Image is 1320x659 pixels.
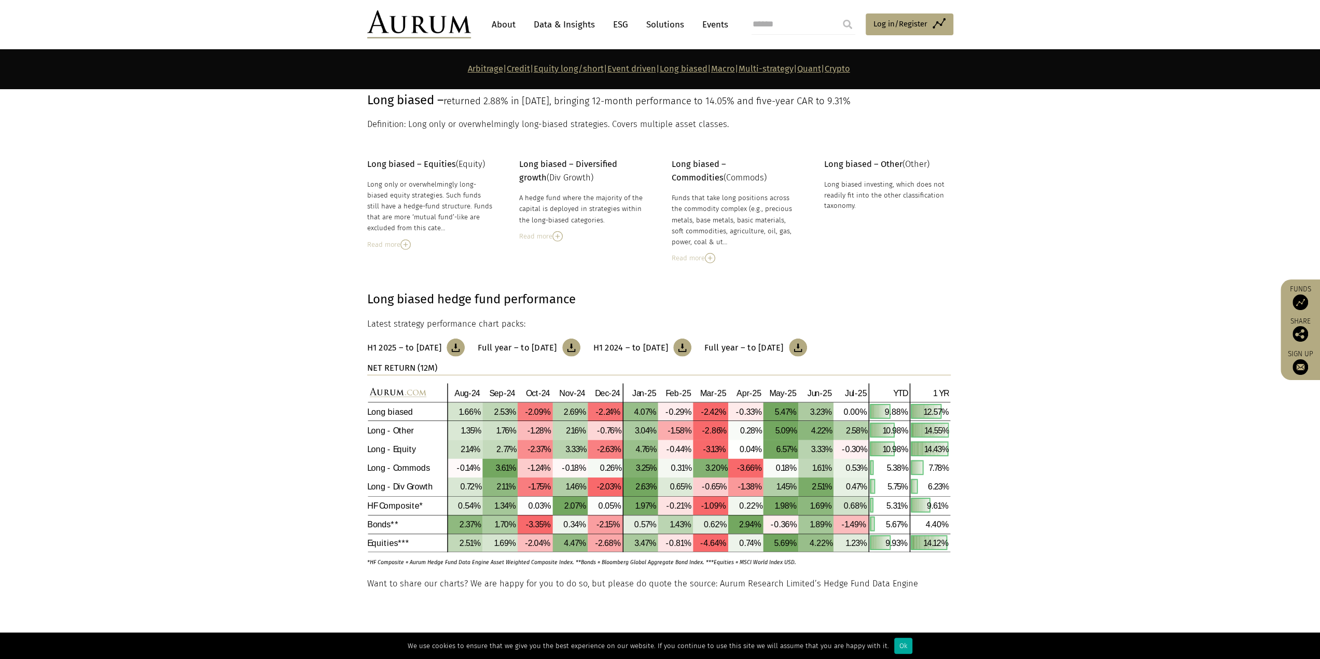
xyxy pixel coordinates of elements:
[593,343,669,353] h3: H1 2024 – to [DATE]
[866,13,953,35] a: Log in/Register
[367,343,442,353] h3: H1 2025 – to [DATE]
[894,638,912,654] div: Ok
[1293,359,1308,375] img: Sign up to our newsletter
[704,343,783,353] h3: Full year – to [DATE]
[519,192,646,225] div: A hedge fund where the majority of the capital is deployed in strategies within the long-biased c...
[367,317,951,331] p: Latest strategy performance chart packs:
[1286,318,1315,342] div: Share
[562,339,580,357] img: Download Article
[367,119,729,129] span: Definition: Long only or overwhelmingly long-biased strategies. Covers multiple asset classes.
[367,179,494,234] div: Long only or overwhelmingly long-biased equity strategies. Such funds still have a hedge-fund str...
[367,363,437,373] strong: NET RETURN (12M)
[824,158,951,171] p: (Other)
[593,339,692,357] a: H1 2024 – to [DATE]
[478,343,557,353] h3: Full year – to [DATE]
[529,15,600,34] a: Data & Insights
[447,339,465,357] img: Download Article
[1286,285,1315,310] a: Funds
[672,159,726,183] strong: Long biased – Commodities
[367,292,576,306] strong: Long biased hedge fund performance
[534,64,604,74] a: Equity long/short
[672,192,798,247] div: Funds that take long positions across the commodity complex (e.g., precious metals, base metals, ...
[1293,326,1308,342] img: Share this post
[487,15,521,34] a: About
[673,339,691,357] img: Download Article
[367,159,456,169] strong: Long biased – Equities
[837,14,858,35] input: Submit
[443,95,851,107] span: returned 2.88% in [DATE], bringing 12-month performance to 14.05% and five-year CAR to 9.31%
[519,159,617,183] strong: Long biased – Diversified growth
[519,158,646,185] p: (Div Growth)
[705,253,715,263] img: Read More
[1286,349,1315,375] a: Sign up
[672,253,798,264] div: Read more
[739,64,794,74] a: Multi-strategy
[672,158,798,185] p: (Commods)
[552,231,563,242] img: Read More
[367,339,465,357] a: H1 2025 – to [DATE]
[468,64,503,74] a: Arbitrage
[507,64,530,74] a: Credit
[1293,295,1308,310] img: Access Funds
[367,577,951,591] p: Want to share our charts? We are happy for you to do so, but please do quote the source: Aurum Re...
[608,15,633,34] a: ESG
[873,18,927,30] span: Log in/Register
[367,553,922,567] p: *HF Composite = Aurum Hedge Fund Data Engine Asset Weighted Composite Index. **Bonds = Bloomberg ...
[824,159,902,169] strong: Long biased – Other
[824,180,944,210] span: Long biased investing, which does not readily fit into the other classification taxonomy.
[711,64,735,74] a: Macro
[660,64,707,74] a: Long biased
[825,64,850,74] a: Crypto
[519,231,646,242] div: Read more
[367,239,494,250] div: Read more
[400,240,411,250] img: Read More
[367,158,494,171] p: (Equity)
[367,10,471,38] img: Aurum
[641,15,689,34] a: Solutions
[478,339,580,357] a: Full year – to [DATE]
[704,339,807,357] a: Full year – to [DATE]
[468,64,850,74] strong: | | | | | | | |
[797,64,821,74] a: Quant
[697,15,728,34] a: Events
[789,339,807,357] img: Download Article
[607,64,656,74] a: Event driven
[367,93,443,107] span: Long biased –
